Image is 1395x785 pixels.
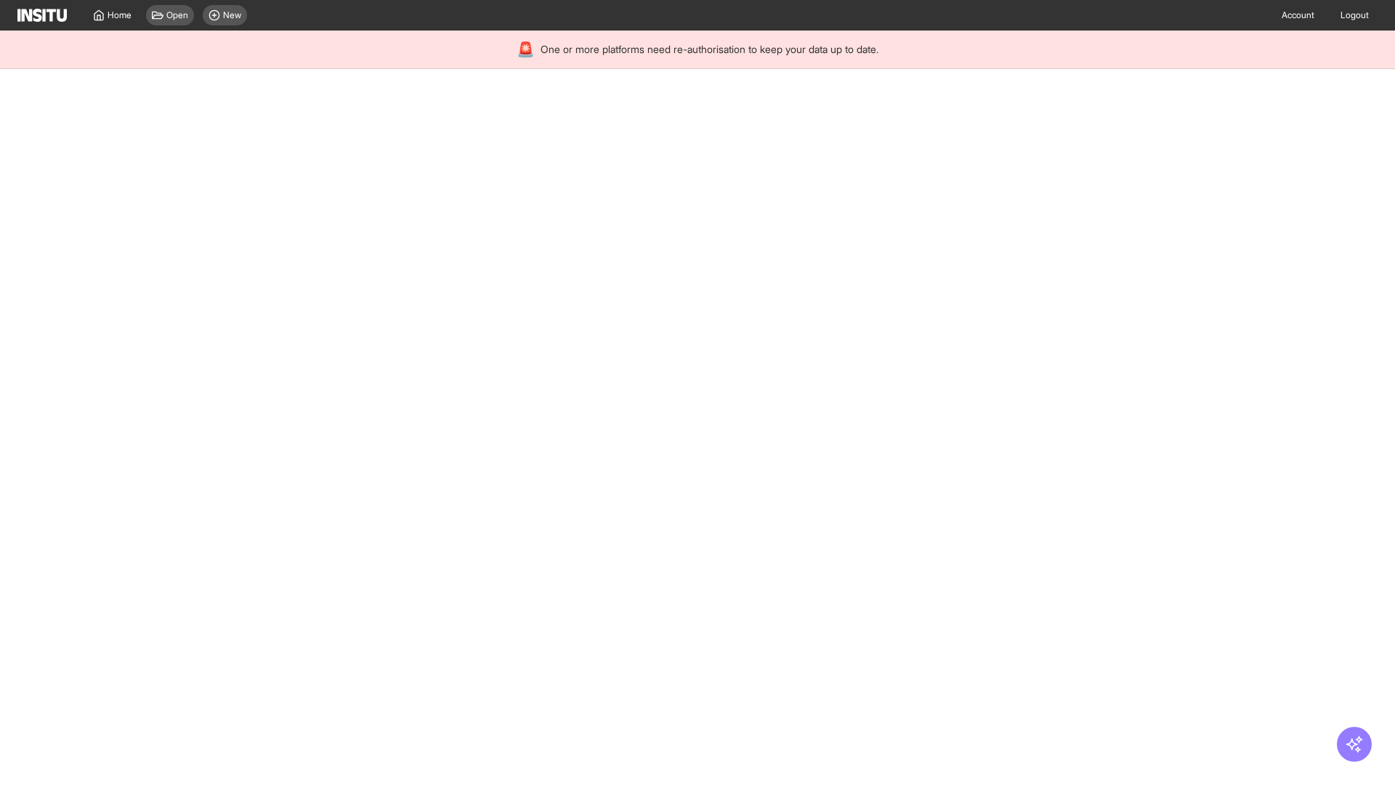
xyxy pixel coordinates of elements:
[166,9,188,21] span: Open
[223,9,241,21] span: New
[541,42,878,57] span: One or more platforms need re-authorisation to keep your data up to date.
[17,9,67,22] img: Logo
[108,9,132,21] span: Home
[517,39,535,60] div: 🚨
